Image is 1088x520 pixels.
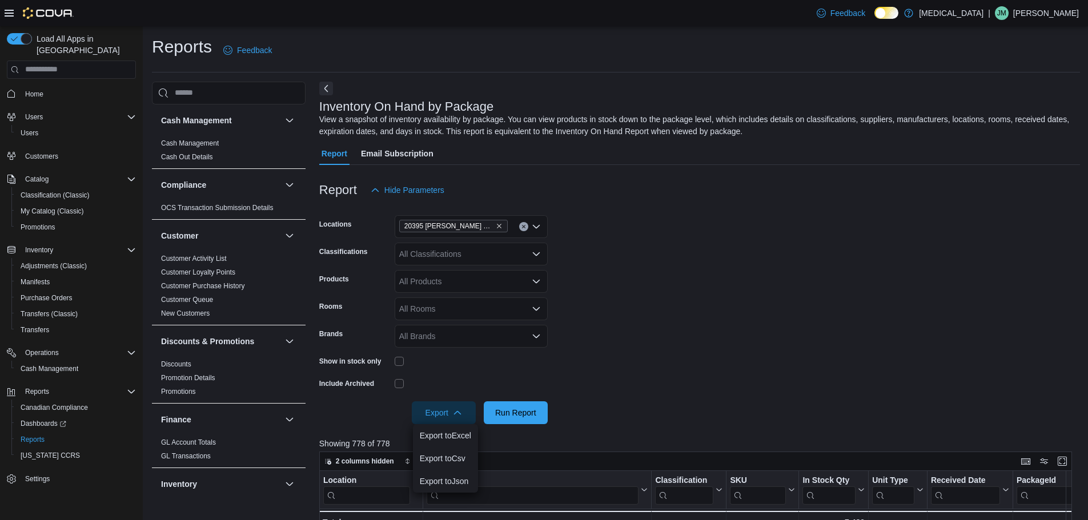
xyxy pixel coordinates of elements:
[16,188,94,202] a: Classification (Classic)
[872,475,914,504] div: Unit Type
[21,191,90,200] span: Classification (Classic)
[21,207,84,216] span: My Catalog (Classic)
[988,6,990,20] p: |
[16,126,43,140] a: Users
[931,475,1000,486] div: Received Date
[21,261,87,271] span: Adjustments (Classic)
[412,401,476,424] button: Export
[21,309,78,319] span: Transfers (Classic)
[404,220,493,232] span: 20395 [PERSON_NAME] Hwy
[995,6,1009,20] div: Joel Moore
[1055,454,1069,468] button: Enter fullscreen
[21,403,88,412] span: Canadian Compliance
[161,414,280,425] button: Finance
[16,323,136,337] span: Transfers
[21,325,49,334] span: Transfers
[384,184,444,196] span: Hide Parameters
[21,243,58,257] button: Inventory
[21,223,55,232] span: Promotions
[532,304,541,313] button: Open list of options
[11,361,140,377] button: Cash Management
[161,179,280,191] button: Compliance
[25,90,43,99] span: Home
[11,274,140,290] button: Manifests
[152,252,306,325] div: Customer
[152,436,306,467] div: Finance
[11,432,140,448] button: Reports
[319,302,343,311] label: Rooms
[16,323,54,337] a: Transfers
[21,293,73,303] span: Purchase Orders
[16,275,136,289] span: Manifests
[283,334,296,348] button: Discounts & Promotions
[161,414,191,425] h3: Finance
[283,178,296,192] button: Compliance
[161,360,191,368] a: Discounts
[21,471,136,486] span: Settings
[16,433,136,446] span: Reports
[21,87,136,101] span: Home
[161,139,219,148] span: Cash Management
[16,362,136,376] span: Cash Management
[16,126,136,140] span: Users
[11,258,140,274] button: Adjustments (Classic)
[21,150,63,163] a: Customers
[161,203,274,212] span: OCS Transaction Submission Details
[161,230,280,241] button: Customer
[161,268,235,276] a: Customer Loyalty Points
[161,295,213,304] span: Customer Queue
[484,401,548,424] button: Run Report
[812,2,870,25] a: Feedback
[874,7,898,19] input: Dark Mode
[11,203,140,219] button: My Catalog (Classic)
[21,277,50,287] span: Manifests
[21,435,45,444] span: Reports
[2,171,140,187] button: Catalog
[152,201,306,219] div: Compliance
[161,204,274,212] a: OCS Transaction Submission Details
[161,438,216,446] a: GL Account Totals
[161,254,227,263] span: Customer Activity List
[319,183,357,197] h3: Report
[16,291,77,305] a: Purchase Orders
[21,110,47,124] button: Users
[319,100,494,114] h3: Inventory On Hand by Package
[532,222,541,231] button: Open list of options
[336,457,394,466] span: 2 columns hidden
[161,373,215,382] span: Promotion Details
[319,357,382,366] label: Show in stock only
[21,451,80,460] span: [US_STATE] CCRS
[16,259,136,273] span: Adjustments (Classic)
[319,329,343,338] label: Brands
[420,454,471,463] span: Export to Csv
[161,452,211,460] a: GL Transactions
[16,417,71,430] a: Dashboards
[1019,454,1033,468] button: Keyboard shortcuts
[161,230,198,241] h3: Customer
[655,475,713,504] div: Classification
[21,128,38,138] span: Users
[25,112,43,122] span: Users
[361,142,433,165] span: Email Subscription
[16,449,136,462] span: Washington CCRS
[16,220,136,234] span: Promotions
[319,379,374,388] label: Include Archived
[519,222,528,231] button: Clear input
[161,452,211,461] span: GL Transactions
[413,424,478,447] button: Export toExcel
[802,475,856,504] div: In Stock Qty
[322,142,347,165] span: Report
[16,188,136,202] span: Classification (Classic)
[427,475,648,504] button: Product
[161,388,196,396] a: Promotions
[161,309,210,317] a: New Customers
[11,306,140,322] button: Transfers (Classic)
[366,179,449,201] button: Hide Parameters
[21,172,136,186] span: Catalog
[161,374,215,382] a: Promotion Details
[219,39,276,62] a: Feedback
[320,454,399,468] button: 2 columns hidden
[872,475,914,486] div: Unit Type
[1037,454,1051,468] button: Display options
[21,364,78,373] span: Cash Management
